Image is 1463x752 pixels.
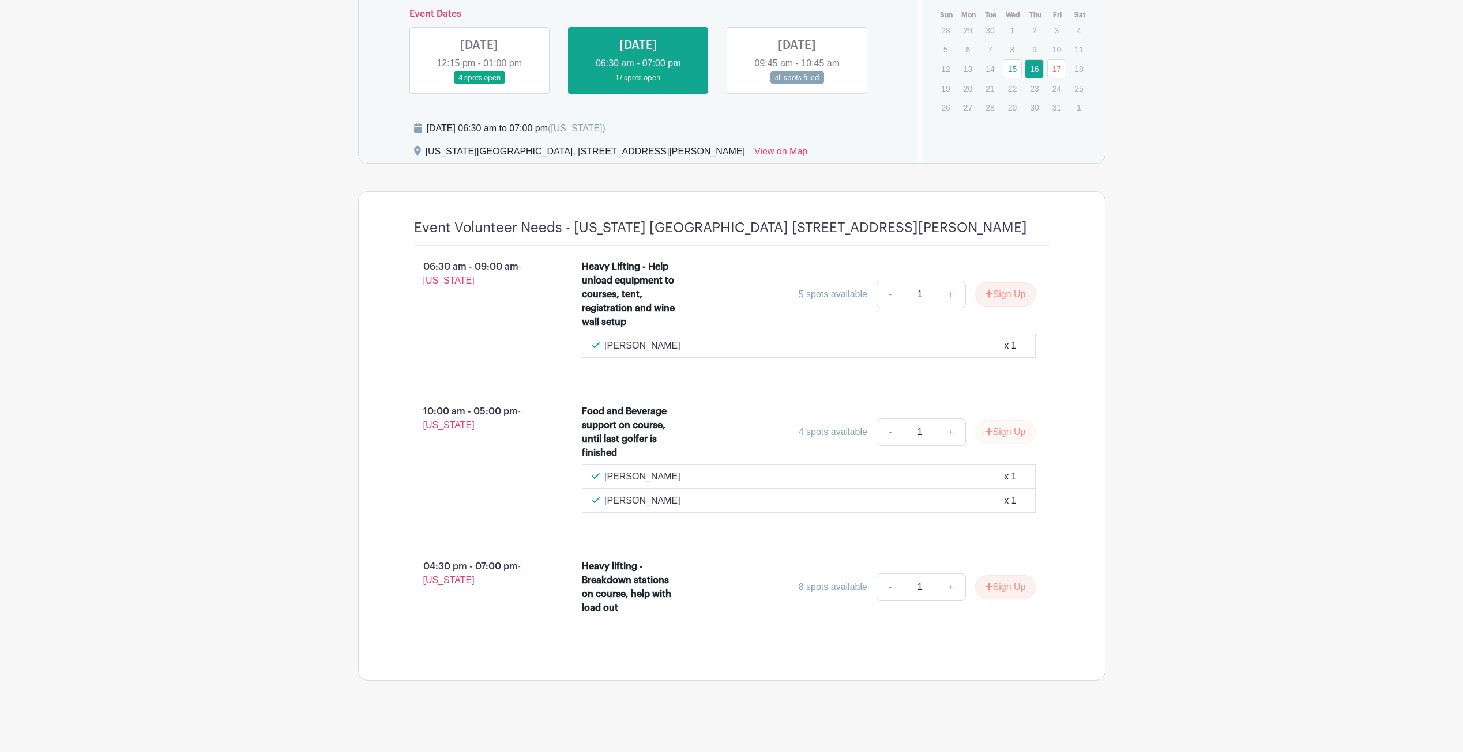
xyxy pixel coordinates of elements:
[936,80,955,97] p: 19
[799,580,867,594] div: 8 spots available
[604,339,680,353] p: [PERSON_NAME]
[396,555,564,592] p: 04:30 pm - 07:00 pm
[935,9,958,21] th: Sun
[414,220,1027,236] h4: Event Volunteer Needs - [US_STATE] [GEOGRAPHIC_DATA] [STREET_ADDRESS][PERSON_NAME]
[980,21,999,39] p: 30
[975,420,1036,444] button: Sign Up
[936,60,955,78] p: 12
[1047,40,1066,58] p: 10
[1025,21,1044,39] p: 2
[877,418,903,446] a: -
[1025,80,1044,97] p: 23
[754,145,807,163] a: View on Map
[427,122,605,135] div: [DATE] 06:30 am to 07:00 pm
[936,40,955,58] p: 5
[1047,21,1066,39] p: 3
[980,40,999,58] p: 7
[975,282,1036,307] button: Sign Up
[937,573,965,601] a: +
[1047,99,1066,116] p: 31
[1047,80,1066,97] p: 24
[1002,9,1025,21] th: Wed
[1069,21,1088,39] p: 4
[1069,99,1088,116] p: 1
[1069,40,1088,58] p: 11
[877,573,903,601] a: -
[958,99,977,116] p: 27
[1025,59,1044,78] a: 16
[396,400,564,437] p: 10:00 am - 05:00 pm
[1069,60,1088,78] p: 18
[937,418,965,446] a: +
[980,9,1002,21] th: Tue
[980,80,999,97] p: 21
[958,60,977,78] p: 13
[1025,99,1044,116] p: 30
[400,9,877,20] h6: Event Dates
[1003,40,1022,58] p: 8
[1003,21,1022,39] p: 1
[958,21,977,39] p: 29
[604,470,680,483] p: [PERSON_NAME]
[799,288,867,301] div: 5 spots available
[582,260,682,329] div: Heavy Lifting - Help unload equipment to courses, tent, registration and wine wall setup
[426,145,745,163] div: [US_STATE][GEOGRAPHIC_DATA], [STREET_ADDRESS][PERSON_NAME]
[1003,59,1022,78] a: 15
[958,80,977,97] p: 20
[548,123,605,133] span: ([US_STATE])
[936,21,955,39] p: 28
[1004,470,1016,483] div: x 1
[582,560,682,615] div: Heavy lifting - Breakdown stations on course, help with load out
[980,99,999,116] p: 28
[396,255,564,292] p: 06:30 am - 09:00 am
[958,9,980,21] th: Mon
[1004,339,1016,353] div: x 1
[1069,80,1088,97] p: 25
[604,494,680,508] p: [PERSON_NAME]
[936,99,955,116] p: 26
[1047,9,1069,21] th: Fri
[1069,9,1091,21] th: Sat
[799,425,867,439] div: 4 spots available
[975,575,1036,599] button: Sign Up
[980,60,999,78] p: 14
[958,40,977,58] p: 6
[1004,494,1016,508] div: x 1
[1024,9,1047,21] th: Thu
[1003,99,1022,116] p: 29
[1047,59,1066,78] a: 17
[582,405,682,460] div: Food and Beverage support on course, until last golfer is finished
[937,281,965,308] a: +
[1025,40,1044,58] p: 9
[877,281,903,308] a: -
[1003,80,1022,97] p: 22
